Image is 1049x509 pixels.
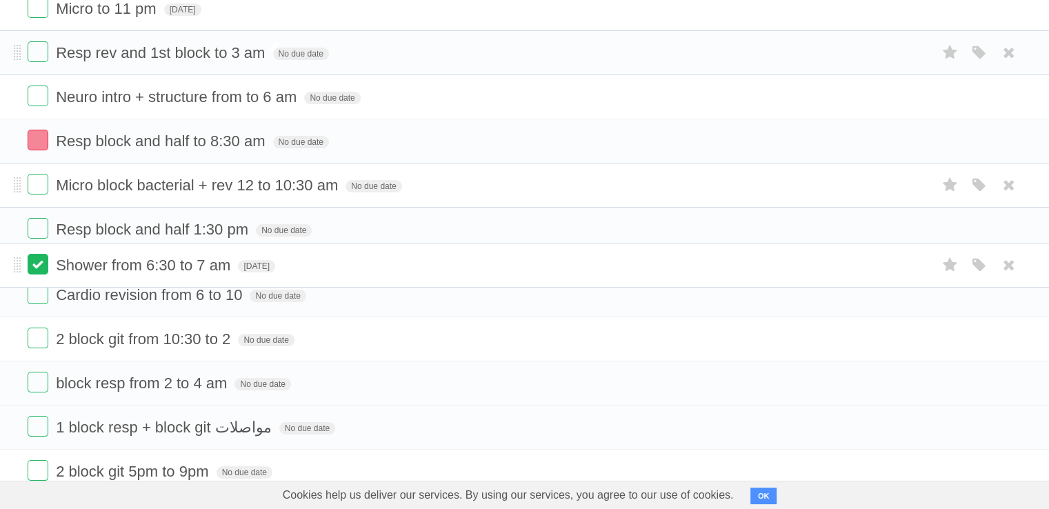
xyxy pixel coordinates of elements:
label: Star task [937,174,963,197]
label: Done [28,86,48,106]
span: block resp from 2 to 4 am [56,375,230,392]
label: Done [28,460,48,481]
span: Shower from 6:30 to 7 am [56,257,234,274]
span: No due date [279,422,335,435]
span: No due date [217,466,272,479]
span: Resp rev and 1st block to 3 am [56,44,268,61]
span: Micro block bacterial + rev 12 to 10:30 am [56,177,341,194]
button: OK [750,488,777,504]
label: Done [28,283,48,304]
span: No due date [234,378,290,390]
span: No due date [346,180,401,192]
span: No due date [256,224,312,237]
span: No due date [273,136,329,148]
label: Done [28,218,48,239]
label: Star task [937,254,963,277]
span: 1 block resp + block git مواصلات [56,419,275,436]
span: Neuro intro + structure from to 6 am [56,88,300,106]
label: Done [28,130,48,150]
label: Done [28,41,48,62]
label: Done [28,372,48,392]
span: No due date [238,334,294,346]
span: 2 block git 5pm to 9pm [56,463,212,480]
span: 2 block git from 10:30 to 2 [56,330,234,348]
label: Done [28,174,48,194]
label: Done [28,254,48,275]
span: Cookies help us deliver our services. By using our services, you agree to our use of cookies. [269,481,748,509]
span: [DATE] [238,260,275,272]
span: No due date [273,48,329,60]
label: Done [28,416,48,437]
span: [DATE] [164,3,201,16]
span: Resp block and half to 8:30 am [56,132,268,150]
span: Resp block and half 1:30 pm [56,221,252,238]
label: Done [28,328,48,348]
label: Star task [937,41,963,64]
span: No due date [304,92,360,104]
span: No due date [250,290,306,302]
span: Cardio revision from 6 to 10 [56,286,246,303]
